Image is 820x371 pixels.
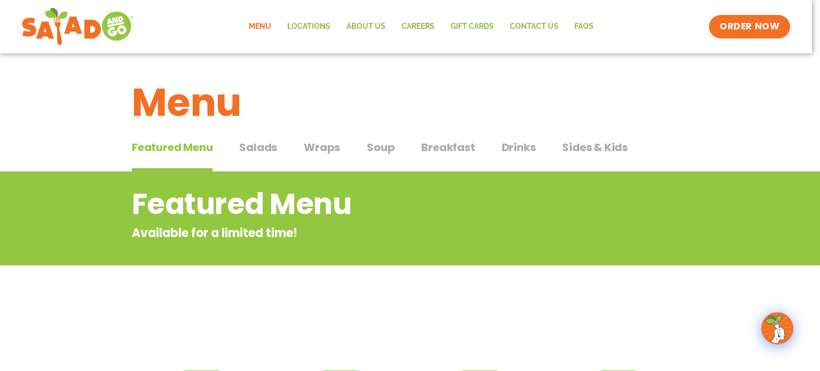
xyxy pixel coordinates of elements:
nav: Menu [241,14,602,39]
img: new-SAG-logo-768×292 [21,5,134,48]
span: Wraps [304,139,340,155]
a: Careers [393,14,443,39]
span: ORDER NOW [720,20,779,33]
a: ORDER NOW [709,15,790,38]
a: Menu [241,14,279,39]
h1: Menu [132,74,688,131]
span: Soup [367,139,395,155]
a: FAQs [566,14,602,39]
div: Tabbed content [132,136,688,172]
span: Salads [239,139,277,155]
a: Locations [279,14,338,39]
span: Breakfast [421,139,475,155]
img: wpChatIcon [762,313,792,343]
span: Featured Menu [132,139,212,155]
span: Drinks [502,139,536,155]
p: Available for a limited time! [132,224,602,242]
a: GIFT CARDS [443,14,502,39]
span: Sides & Kids [562,139,628,155]
a: Contact Us [502,14,566,39]
a: About Us [338,14,393,39]
h2: Featured Menu [132,183,602,226]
